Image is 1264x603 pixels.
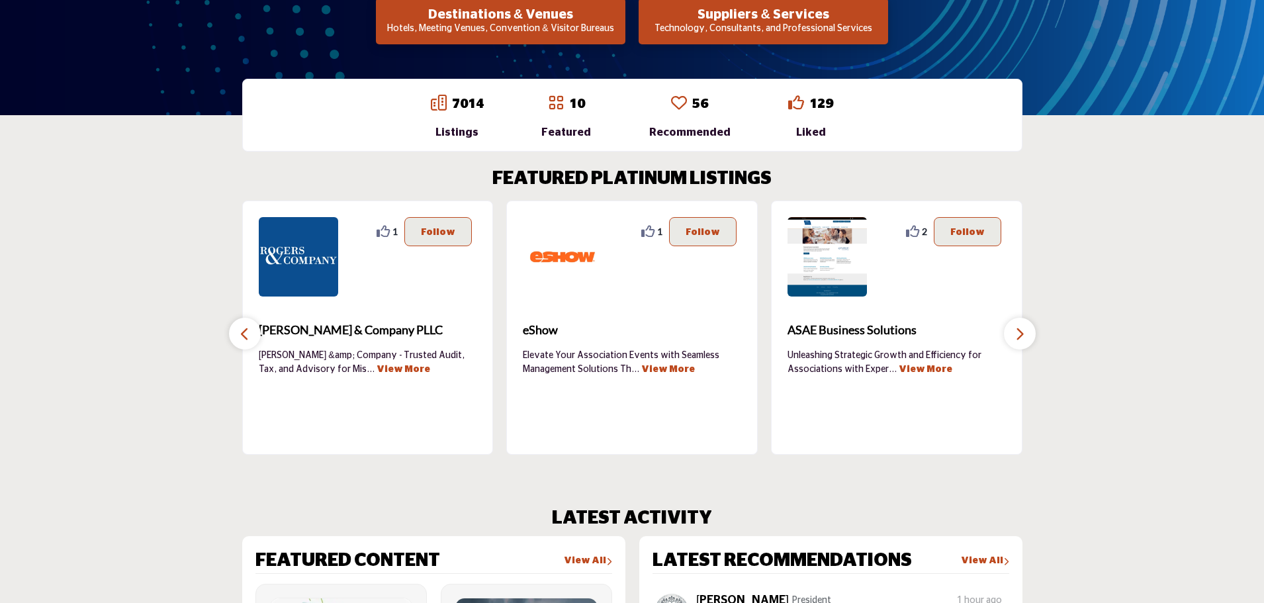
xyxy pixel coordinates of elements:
span: eShow [523,321,741,339]
span: [PERSON_NAME] & Company PLLC [259,321,477,339]
button: Follow [669,217,737,246]
span: ... [889,365,897,374]
div: Liked [788,124,833,140]
button: Follow [934,217,1001,246]
a: Go to Recommended [671,95,687,113]
span: 2 [922,224,927,238]
div: Listings [431,124,484,140]
span: 1 [657,224,662,238]
a: Go to Featured [548,95,564,113]
span: ... [367,365,375,374]
p: Follow [686,224,720,239]
p: Hotels, Meeting Venues, Convention & Visitor Bureaus [380,23,621,36]
a: View More [377,365,430,374]
p: Unleashing Strategic Growth and Efficiency for Associations with Exper [788,349,1006,375]
p: Follow [950,224,985,239]
a: View All [564,555,612,568]
a: 10 [569,97,585,111]
a: View All [961,555,1009,568]
b: Rogers & Company PLLC [259,312,477,348]
a: 7014 [452,97,484,111]
div: Recommended [649,124,731,140]
img: ASAE Business Solutions [788,217,867,297]
h2: Destinations & Venues [380,7,621,23]
a: eShow [523,312,741,348]
h2: LATEST ACTIVITY [552,508,712,530]
button: Follow [404,217,472,246]
a: View More [899,365,952,374]
img: eShow [523,217,602,297]
h2: FEATURED PLATINUM LISTINGS [492,168,772,191]
h2: FEATURED CONTENT [255,550,440,573]
a: [PERSON_NAME] & Company PLLC [259,312,477,348]
a: View More [641,365,695,374]
a: 129 [809,97,833,111]
a: ASAE Business Solutions [788,312,1006,348]
img: Rogers & Company PLLC [259,217,338,297]
p: [PERSON_NAME] &amp; Company - Trusted Audit, Tax, and Advisory for Mis [259,349,477,375]
i: Go to Liked [788,95,804,111]
p: Follow [421,224,455,239]
a: 56 [692,97,708,111]
span: 1 [392,224,398,238]
span: ... [631,365,639,374]
h2: Suppliers & Services [643,7,884,23]
div: Featured [541,124,591,140]
h2: LATEST RECOMMENDATIONS [653,550,912,573]
p: Technology, Consultants, and Professional Services [643,23,884,36]
span: ASAE Business Solutions [788,321,1006,339]
p: Elevate Your Association Events with Seamless Management Solutions Th [523,349,741,375]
